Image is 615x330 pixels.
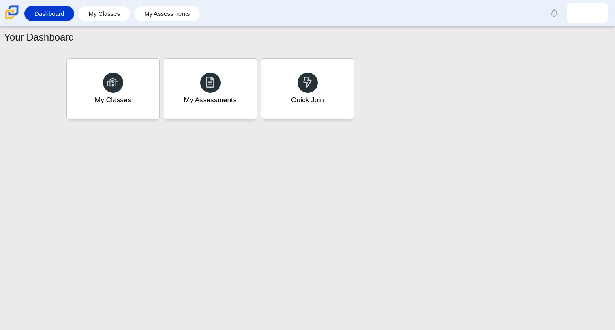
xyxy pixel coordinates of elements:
[3,4,20,21] img: Carmen School of Science & Technology
[164,58,257,119] a: My Assessments
[581,6,594,19] img: miguel.ruiz-viera.nZt8Uz
[66,58,160,119] a: My Classes
[28,6,70,21] a: Dashboard
[4,30,74,44] h1: Your Dashboard
[567,3,608,23] a: miguel.ruiz-viera.nZt8Uz
[138,6,196,21] a: My Assessments
[545,4,563,22] a: Alerts
[184,95,237,105] div: My Assessments
[82,6,126,21] a: My Classes
[261,58,354,119] a: Quick Join
[291,95,324,105] div: Quick Join
[95,95,131,105] div: My Classes
[3,15,20,22] a: Carmen School of Science & Technology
